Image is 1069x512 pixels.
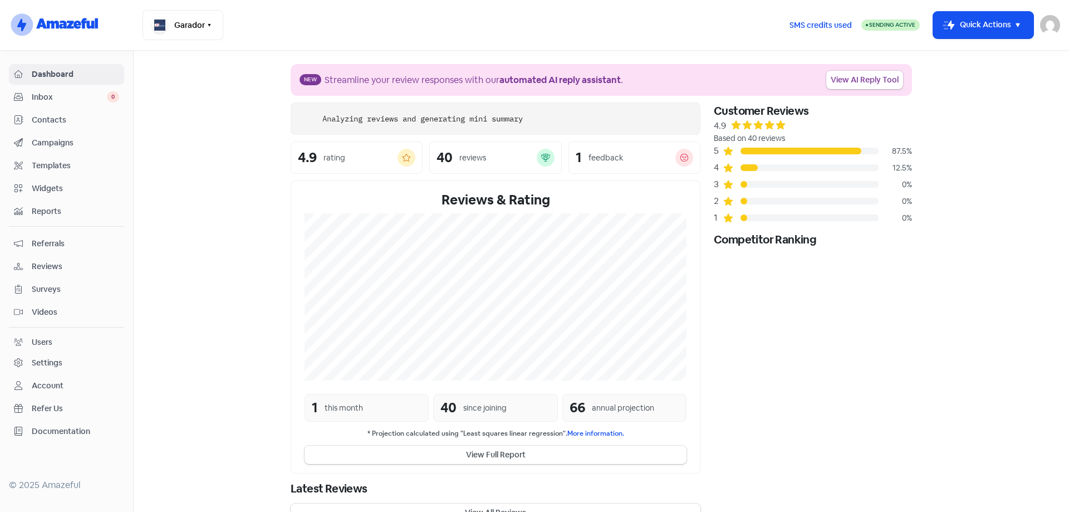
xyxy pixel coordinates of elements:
a: Referrals [9,233,124,254]
div: rating [323,152,345,164]
a: 40reviews [429,142,561,174]
a: Dashboard [9,64,124,85]
div: 1 [576,151,582,164]
a: Surveys [9,279,124,300]
a: Widgets [9,178,124,199]
span: Contacts [32,114,119,126]
div: 4 [714,161,723,174]
div: Analyzing reviews and generating mini summary [322,113,523,125]
div: 5 [714,144,723,158]
span: Inbox [32,91,107,103]
a: Documentation [9,421,124,442]
div: Account [32,380,63,392]
div: 2 [714,194,723,208]
a: View AI Reply Tool [826,71,903,89]
div: annual projection [592,402,654,414]
span: Templates [32,160,119,172]
div: this month [325,402,363,414]
div: 3 [714,178,723,191]
a: 4.9rating [291,142,423,174]
a: Refer Us [9,398,124,419]
a: Reviews [9,256,124,277]
span: Reviews [32,261,119,272]
a: Users [9,332,124,353]
div: Competitor Ranking [714,231,912,248]
div: feedback [589,152,623,164]
div: © 2025 Amazeful [9,479,124,492]
span: Campaigns [32,137,119,149]
div: Based on 40 reviews [714,133,912,144]
span: 0 [107,91,119,103]
a: Videos [9,302,124,323]
div: Latest Reviews [291,480,700,497]
div: Streamline your review responses with our . [325,74,623,87]
a: Campaigns [9,133,124,153]
div: 1 [714,211,723,225]
a: Account [9,376,124,396]
span: Surveys [32,284,119,295]
span: Referrals [32,238,119,250]
span: Widgets [32,183,119,194]
a: More information. [567,429,624,438]
button: Quick Actions [933,12,1033,38]
div: 12.5% [879,162,912,174]
div: 66 [570,398,585,418]
span: SMS credits used [790,19,852,31]
small: * Projection calculated using "Least squares linear regression". [305,428,686,439]
div: 4.9 [714,119,726,133]
div: 87.5% [879,145,912,157]
span: Documentation [32,426,119,437]
button: View Full Report [305,446,686,464]
a: Templates [9,155,124,176]
span: Refer Us [32,403,119,415]
div: Reviews & Rating [305,190,686,210]
div: Users [32,337,52,348]
span: New [300,74,321,85]
div: 0% [879,196,912,207]
a: Reports [9,201,124,222]
span: Reports [32,206,119,217]
a: SMS credits used [780,18,861,30]
span: Dashboard [32,69,119,80]
a: Sending Active [861,18,920,32]
div: 4.9 [298,151,317,164]
div: 0% [879,179,912,191]
button: Garador [143,10,223,40]
a: Contacts [9,110,124,130]
div: 40 [437,151,453,164]
img: User [1040,15,1060,35]
div: reviews [459,152,486,164]
div: since joining [463,402,507,414]
a: Settings [9,353,124,373]
a: Inbox 0 [9,87,124,108]
div: Settings [32,357,62,369]
a: 1feedback [568,142,700,174]
span: Sending Active [869,21,915,28]
span: Videos [32,306,119,318]
div: 40 [440,398,457,418]
div: 0% [879,212,912,224]
div: 1 [312,398,318,418]
div: Customer Reviews [714,103,912,119]
b: automated AI reply assistant [499,74,621,86]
